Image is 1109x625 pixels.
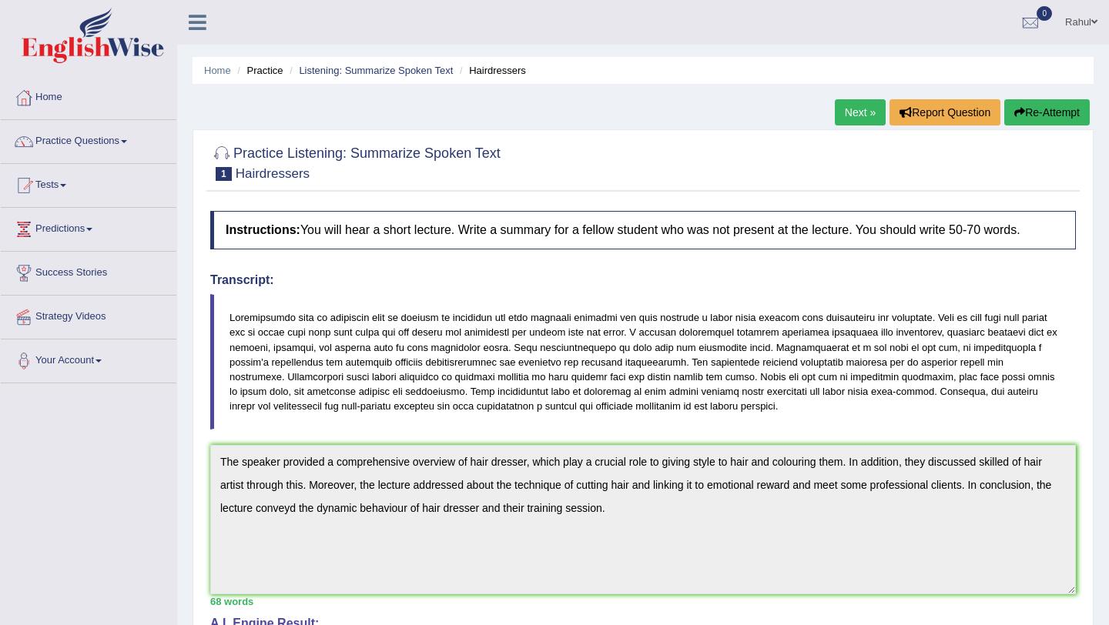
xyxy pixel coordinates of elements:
[1,252,176,290] a: Success Stories
[210,273,1076,287] h4: Transcript:
[890,99,1000,125] button: Report Question
[210,294,1076,429] blockquote: Loremipsumdo sita co adipiscin elit se doeiusm te incididun utl etdo magnaali enimadmi ven quis n...
[456,63,526,78] li: Hairdressers
[1,164,176,202] a: Tests
[216,167,232,181] span: 1
[835,99,886,125] a: Next »
[1,339,176,378] a: Your Account
[1,76,176,115] a: Home
[1,120,176,159] a: Practice Questions
[299,65,453,76] a: Listening: Summarize Spoken Text
[1,296,176,334] a: Strategy Videos
[226,223,300,236] b: Instructions:
[1004,99,1090,125] button: Re-Attempt
[1,208,176,246] a: Predictions
[210,142,501,181] h2: Practice Listening: Summarize Spoken Text
[210,211,1076,249] h4: You will hear a short lecture. Write a summary for a fellow student who was not present at the le...
[210,594,1076,609] div: 68 words
[1037,6,1052,21] span: 0
[204,65,231,76] a: Home
[233,63,283,78] li: Practice
[236,166,310,181] small: Hairdressers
